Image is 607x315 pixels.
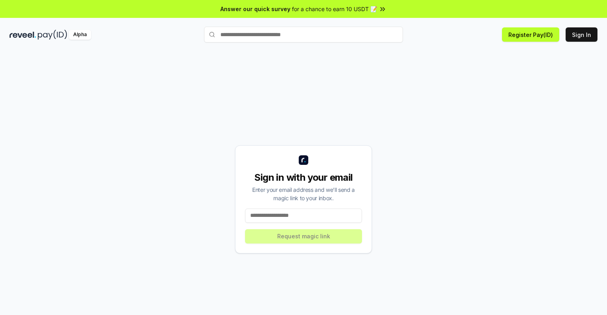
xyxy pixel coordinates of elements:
span: for a chance to earn 10 USDT 📝 [292,5,377,13]
div: Sign in with your email [245,171,362,184]
div: Enter your email address and we’ll send a magic link to your inbox. [245,186,362,202]
div: Alpha [69,30,91,40]
img: logo_small [299,155,308,165]
img: pay_id [38,30,67,40]
span: Answer our quick survey [220,5,290,13]
img: reveel_dark [10,30,36,40]
button: Register Pay(ID) [502,27,559,42]
button: Sign In [566,27,597,42]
